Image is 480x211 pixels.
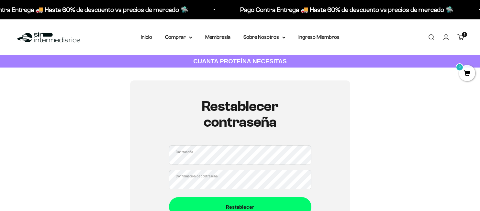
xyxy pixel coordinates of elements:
summary: Comprar [165,33,192,41]
mark: 0 [456,63,463,71]
h1: Restablecer contraseña [169,99,311,130]
p: Pago Contra Entrega 🚚 Hasta 60% de descuento vs precios de mercado 🛸 [240,5,453,15]
strong: CUANTA PROTEÍNA NECESITAS [193,58,287,65]
a: Membresía [205,34,230,40]
a: Inicio [141,34,152,40]
a: 0 [459,70,475,77]
div: Restablecer [182,203,298,211]
summary: Sobre Nosotros [243,33,285,41]
span: 1 [464,33,465,36]
a: Ingreso Miembros [298,34,340,40]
